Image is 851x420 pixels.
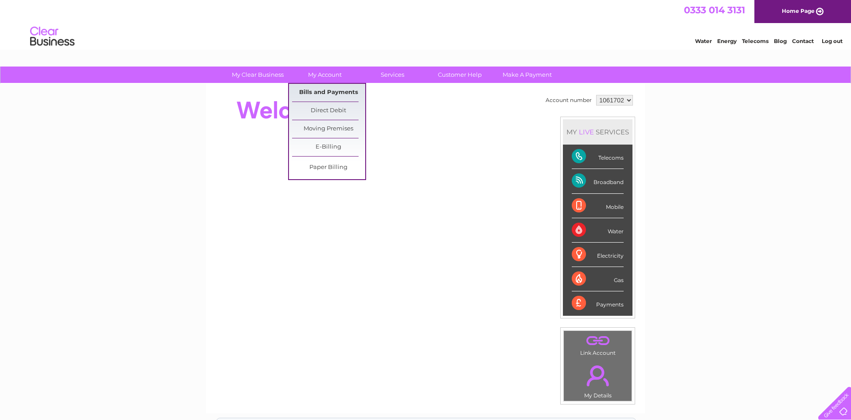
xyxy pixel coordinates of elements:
[217,5,636,43] div: Clear Business is a trading name of Verastar Limited (registered in [GEOGRAPHIC_DATA] No. 3667643...
[292,102,365,120] a: Direct Debit
[822,38,843,44] a: Log out
[491,67,564,83] a: Make A Payment
[221,67,294,83] a: My Clear Business
[292,138,365,156] a: E-Billing
[292,84,365,102] a: Bills and Payments
[572,145,624,169] div: Telecoms
[566,333,629,349] a: .
[717,38,737,44] a: Energy
[572,267,624,291] div: Gas
[289,67,362,83] a: My Account
[572,243,624,267] div: Electricity
[563,119,632,145] div: MY SERVICES
[292,159,365,177] a: Paper Billing
[566,360,629,391] a: .
[577,128,596,136] div: LIVE
[356,67,429,83] a: Services
[572,169,624,193] div: Broadband
[572,218,624,243] div: Water
[572,194,624,218] div: Mobile
[572,291,624,315] div: Payments
[742,38,769,44] a: Telecoms
[563,330,632,358] td: Link Account
[563,358,632,401] td: My Details
[695,38,712,44] a: Water
[543,93,594,108] td: Account number
[774,38,787,44] a: Blog
[684,4,745,16] a: 0333 014 3131
[423,67,496,83] a: Customer Help
[292,120,365,138] a: Moving Premises
[30,23,75,50] img: logo.png
[792,38,814,44] a: Contact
